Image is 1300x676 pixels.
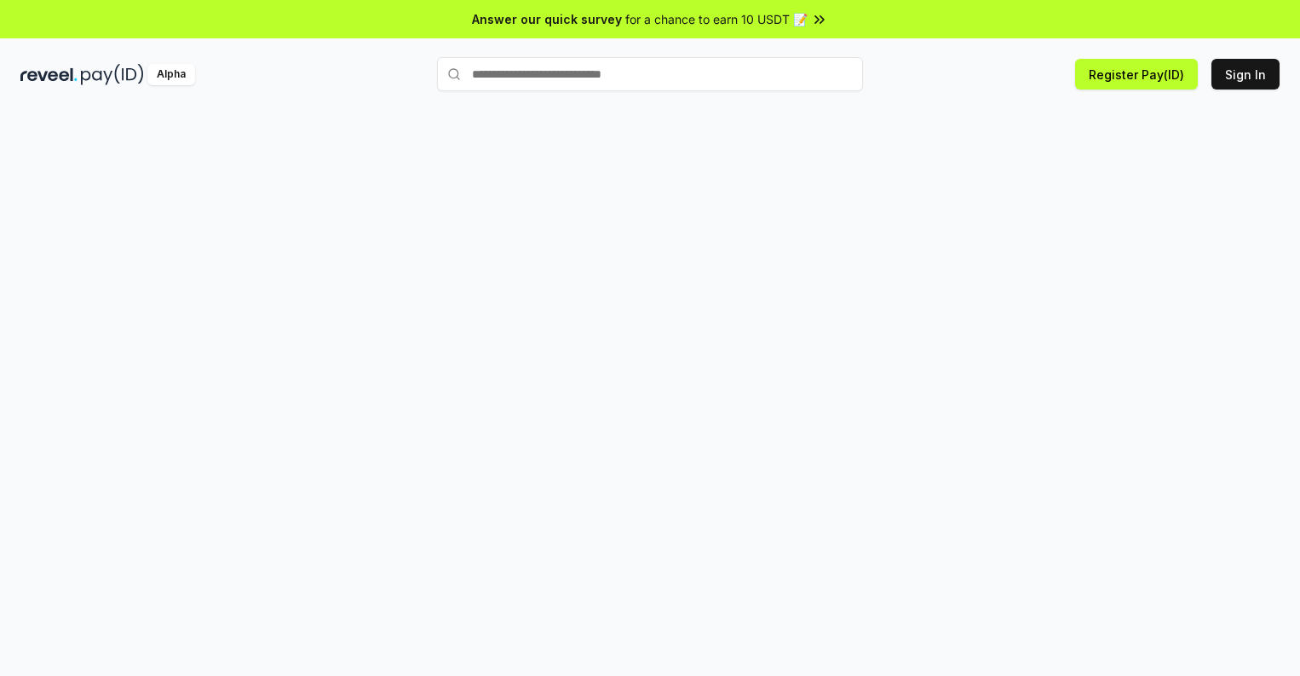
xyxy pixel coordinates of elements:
[625,10,808,28] span: for a chance to earn 10 USDT 📝
[20,64,78,85] img: reveel_dark
[1075,59,1198,90] button: Register Pay(ID)
[147,64,195,85] div: Alpha
[472,10,622,28] span: Answer our quick survey
[1211,59,1280,90] button: Sign In
[81,64,144,85] img: pay_id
